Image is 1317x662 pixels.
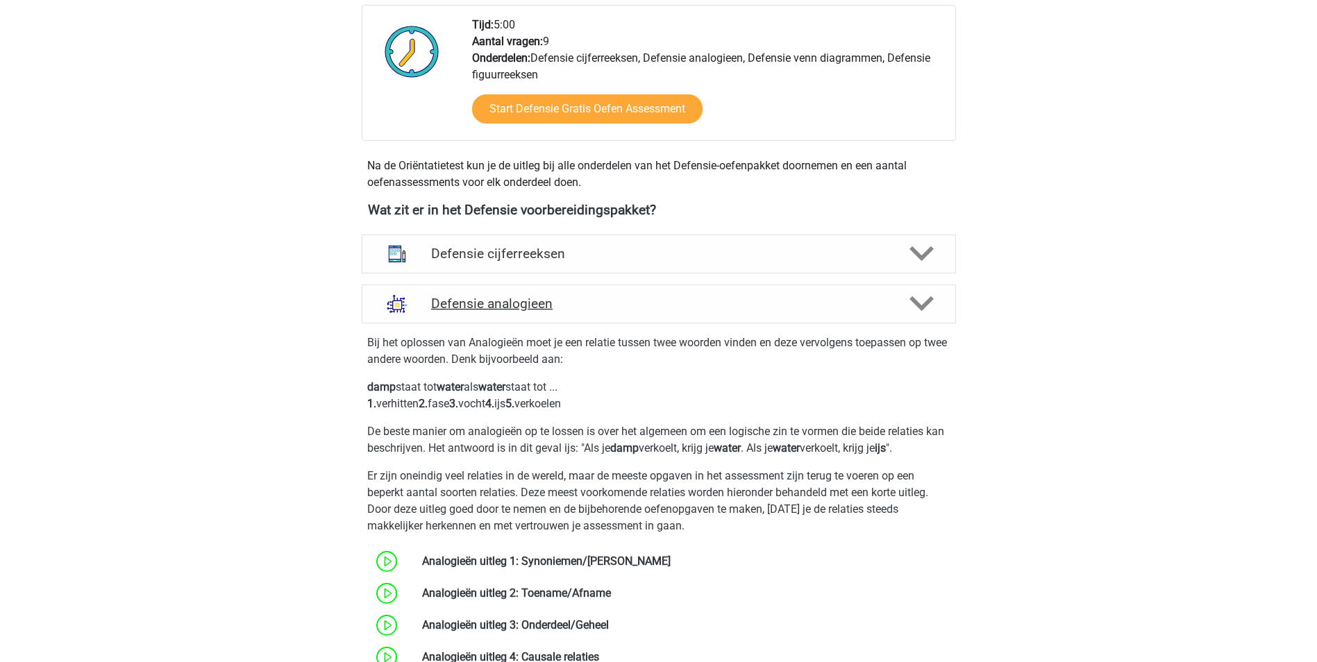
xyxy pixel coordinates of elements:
[431,246,886,262] h4: Defensie cijferreeksen
[368,202,950,218] h4: Wat zit er in het Defensie voorbereidingspakket?
[412,585,955,602] div: Analogieën uitleg 2: Toename/Afname
[379,236,415,272] img: cijferreeksen
[356,235,962,273] a: cijferreeksen Defensie cijferreeksen
[367,379,950,412] p: staat tot als staat tot ... verhitten fase vocht ijs verkoelen
[431,296,886,312] h4: Defensie analogieen
[367,423,950,457] p: De beste manier om analogieën op te lossen is over het algemeen om een logische zin te vormen die...
[472,18,494,31] b: Tijd:
[356,285,962,323] a: analogieen Defensie analogieen
[472,51,530,65] b: Onderdelen:
[367,380,396,393] b: damp
[412,553,955,570] div: Analogieën uitleg 1: Synoniemen/[PERSON_NAME]
[472,35,543,48] b: Aantal vragen:
[610,441,639,455] b: damp
[472,94,703,124] a: Start Defensie Gratis Oefen Assessment
[367,397,376,410] b: 1.
[714,441,741,455] b: water
[419,397,428,410] b: 2.
[505,397,514,410] b: 5.
[773,441,800,455] b: water
[379,286,415,322] img: analogieen
[462,17,955,140] div: 5:00 9 Defensie cijferreeksen, Defensie analogieen, Defensie venn diagrammen, Defensie figuurreeksen
[437,380,464,393] b: water
[367,334,950,368] p: Bij het oplossen van Analogieën moet je een relatie tussen twee woorden vinden en deze vervolgens...
[478,380,505,393] b: water
[875,441,886,455] b: ijs
[362,158,956,191] div: Na de Oriëntatietest kun je de uitleg bij alle onderdelen van het Defensie-oefenpakket doornemen ...
[377,17,447,86] img: Klok
[485,397,494,410] b: 4.
[449,397,458,410] b: 3.
[367,468,950,534] p: Er zijn oneindig veel relaties in de wereld, maar de meeste opgaven in het assessment zijn terug ...
[412,617,955,634] div: Analogieën uitleg 3: Onderdeel/Geheel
